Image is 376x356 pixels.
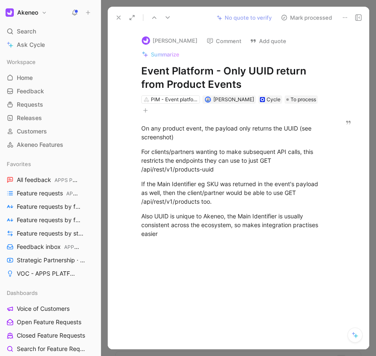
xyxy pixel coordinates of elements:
img: Akeneo [5,8,14,17]
span: Feature requests by feature [17,216,84,225]
span: Strategic Partnership · UR by project [17,256,86,265]
span: Search for Feature Requests [17,345,86,353]
h1: Event Platform - Only UUID return from Product Events [141,64,327,91]
a: VOC - APPS PLATFORM [3,267,97,280]
span: All feedback [17,176,80,184]
a: Closed Feature Requests [3,329,97,342]
button: logo[PERSON_NAME] [138,34,201,47]
span: Feature requests [17,189,81,198]
a: Open Feature Requests [3,316,97,328]
span: Closed Feature Requests [17,331,85,340]
span: Feature requests by feature [17,202,84,211]
button: Comment [203,35,245,47]
span: For clients/partners wanting to make subsequent API calls, this restricts the endpoints they can ... [141,148,315,173]
span: Releases [17,114,42,122]
div: Favorites [3,158,97,170]
span: Feature requests by status [17,229,83,238]
span: [PERSON_NAME] [213,96,254,102]
div: Search [3,25,97,38]
a: Customers [3,125,97,138]
span: Open Feature Requests [17,318,81,326]
a: Releases [3,112,97,124]
div: Cycle [267,95,280,104]
span: Feedback inbox [17,243,81,251]
h1: Akeneo [17,9,38,16]
a: Feature requests by feature [3,214,97,226]
button: Add quote [246,35,290,47]
img: logo [142,36,150,45]
a: Feedback inboxAPPS PLATFORM [3,241,97,253]
a: Akeneo Features [3,138,97,151]
span: Ask Cycle [17,40,45,50]
a: Requests [3,98,97,111]
div: PIM - Event platform [151,95,198,104]
span: Also UUID is unique to Akeneo, the Main Identifier is usually consistent across the ecosystem, so... [141,213,320,237]
a: Feature requests by feature [3,200,97,213]
span: Voice of Customers [17,305,70,313]
span: APPS PLATFORM [64,244,106,250]
span: Customers [17,127,47,136]
div: To process [285,95,318,104]
span: On any product event, the payload only returns the UUID (see screenshot) [141,125,313,141]
a: All feedbackAPPS PLATFORM [3,174,97,186]
div: Workspace [3,56,97,68]
a: Home [3,72,97,84]
span: Favorites [7,160,31,168]
span: Akeneo Features [17,141,63,149]
a: Search for Feature Requests [3,343,97,355]
a: Voice of Customers [3,302,97,315]
span: VOC - APPS PLATFORM [17,269,77,278]
button: Summarize [138,49,183,60]
a: Feature requests by status [3,227,97,240]
span: Feedback [17,87,44,95]
button: No quote to verify [213,12,275,23]
span: If the Main Identifier eg SKU was returned in the event's payload as well, then the client/partne... [141,180,320,205]
span: APPS PLATFORM [66,190,109,197]
span: Workspace [7,58,36,66]
span: Search [17,26,36,36]
a: Feedback [3,85,97,97]
span: APPS PLATFORM [54,177,97,183]
span: Home [17,74,33,82]
a: Feature requestsAPPS PLATFORM [3,187,97,200]
span: Dashboards [7,289,38,297]
span: To process [290,95,316,104]
a: Strategic Partnership · UR by project [3,254,97,266]
span: Summarize [151,51,179,58]
button: AkeneoAkeneo [3,7,49,18]
span: Requests [17,100,43,109]
button: Mark processed [277,12,336,23]
img: avatar [205,97,210,102]
div: Dashboards [3,287,97,299]
a: Ask Cycle [3,38,97,51]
